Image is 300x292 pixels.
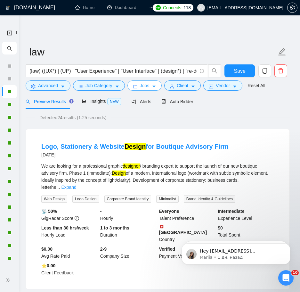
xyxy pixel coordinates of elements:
[247,82,265,89] a: Reset All
[40,246,99,260] div: Avg Rate Paid
[274,64,287,77] button: delete
[100,209,102,214] b: -
[41,151,229,159] div: [DATE]
[38,82,58,89] span: Advanced
[107,5,136,10] a: dashboardDashboard
[191,84,195,89] span: caret-down
[41,225,89,230] b: Less than 30 hrs/week
[56,185,60,190] span: ...
[199,5,203,10] span: user
[259,68,271,74] span: copy
[278,270,294,286] iframe: Intercom live chat
[61,185,76,190] a: Expand
[163,4,182,11] span: Connects:
[73,80,125,91] button: barsJob Categorycaret-down
[2,26,17,39] li: New Scanner
[26,80,70,91] button: settingAdvancedcaret-down
[31,84,36,89] span: setting
[159,209,179,214] b: Everyone
[123,163,140,169] mark: designer
[161,99,166,104] span: robot
[161,99,193,104] span: Auto Bidder
[69,98,74,104] div: Tooltip anchor
[218,209,244,214] b: Intermediate
[35,114,111,121] span: Detected 24 results (1.25 seconds)
[258,64,271,77] button: copy
[132,99,151,104] span: Alerts
[224,64,255,77] button: Save
[140,82,150,89] span: Jobs
[100,246,107,252] b: 2-9
[133,84,137,89] span: folder
[82,99,86,104] span: area-chart
[125,143,146,150] mark: Design
[41,143,229,150] a: Logo, Stationery & WebsiteDesignfor Boutique Advisory Firm
[159,246,175,252] b: Verified
[75,216,79,221] span: info-circle
[287,5,297,10] a: setting
[107,98,121,105] span: NEW
[7,26,12,39] a: New Scanner
[158,224,217,243] div: Country
[232,84,237,89] span: caret-down
[218,225,223,230] b: $ 0
[29,44,277,60] input: Scanner name...
[216,208,275,222] div: Experience Level
[275,68,287,74] span: delete
[40,224,99,243] div: Hourly Load
[112,171,126,176] mark: Design
[287,3,297,13] button: setting
[156,196,178,203] span: Minimalist
[216,224,275,243] div: Total Spent
[100,225,129,230] b: 1 to 3 months
[164,80,201,91] button: userClientcaret-down
[203,80,242,91] button: idcardVendorcaret-down
[82,99,121,104] span: Insights
[158,246,217,260] div: Payment Verified
[41,163,274,191] div: We are looking for a professional graphic / branding expert to support the launch of our new bout...
[216,82,230,89] span: Vendor
[291,270,299,275] span: 10
[104,196,151,203] span: Corporate Brand Identity
[6,277,12,283] span: double-right
[278,48,286,56] span: edit
[159,224,164,229] img: 🇨🇭
[115,84,119,89] span: caret-down
[200,69,204,73] span: info-circle
[149,5,154,10] span: ellipsis
[29,67,197,75] input: Search Freelance Jobs...
[183,4,191,11] span: 118
[158,208,217,222] div: Talent Preference
[209,84,213,89] span: idcard
[7,42,12,54] span: search
[40,262,99,276] div: Client Feedback
[99,224,158,243] div: Duration
[177,82,188,89] span: Client
[172,230,300,275] iframe: Intercom notifications сообщение
[41,196,67,203] span: Web Design
[127,80,162,91] button: folderJobscaret-down
[208,68,221,74] span: search
[85,82,112,89] span: Job Category
[208,64,221,77] button: search
[234,67,245,75] span: Save
[152,84,156,89] span: caret-down
[26,99,30,104] span: search
[41,246,53,252] b: $0.00
[99,246,158,260] div: Company Size
[99,208,158,222] div: Hourly
[41,263,55,268] b: ⭐️ 0.00
[184,196,235,203] span: Brand Identity & Guidelines
[75,5,94,10] a: homeHome
[170,84,174,89] span: user
[61,84,65,89] span: caret-down
[159,224,215,235] b: [GEOGRAPHIC_DATA]
[40,208,99,222] div: GigRadar Score
[26,99,72,104] span: Preview Results
[41,209,57,214] b: 📡 50%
